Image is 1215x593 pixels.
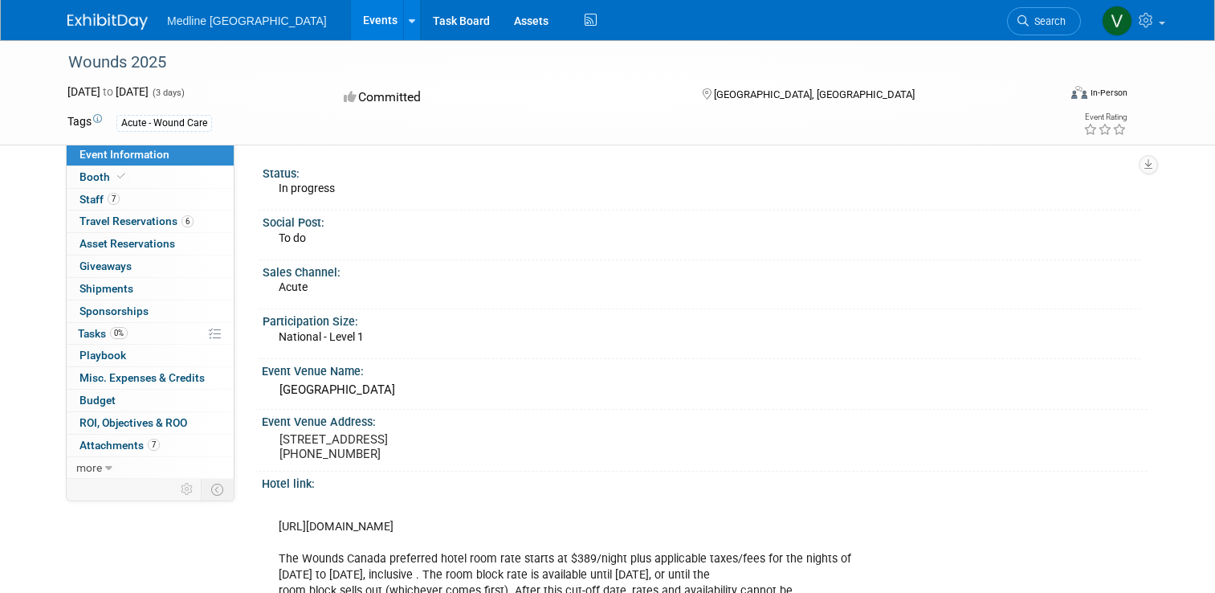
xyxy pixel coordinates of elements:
[1090,87,1127,99] div: In-Person
[67,390,234,411] a: Budget
[274,378,1135,403] div: [GEOGRAPHIC_DATA]
[67,166,234,188] a: Booth
[1102,6,1132,36] img: Vahid Mohammadi
[67,435,234,456] a: Attachments7
[263,260,1140,280] div: Sales Channel:
[110,327,128,339] span: 0%
[80,260,132,272] span: Giveaways
[80,215,194,227] span: Travel Reservations
[67,278,234,300] a: Shipments
[181,215,194,227] span: 6
[108,193,120,205] span: 7
[67,323,234,345] a: Tasks0%
[78,327,128,340] span: Tasks
[67,412,234,434] a: ROI, Objectives & ROO
[67,457,234,479] a: more
[63,48,1038,77] div: Wounds 2025
[80,439,160,452] span: Attachments
[148,439,160,451] span: 7
[67,144,234,166] a: Event Information
[80,416,187,429] span: ROI, Objectives & ROO
[80,237,175,250] span: Asset Reservations
[100,85,116,98] span: to
[173,479,202,500] td: Personalize Event Tab Strip
[80,282,133,295] span: Shipments
[67,367,234,389] a: Misc. Expenses & Credits
[67,256,234,277] a: Giveaways
[80,349,126,362] span: Playbook
[67,85,149,98] span: [DATE] [DATE]
[67,301,234,322] a: Sponsorships
[202,479,234,500] td: Toggle Event Tabs
[116,115,212,132] div: Acute - Wound Care
[80,305,149,317] span: Sponsorships
[279,231,306,244] span: To do
[279,330,364,343] span: National - Level 1
[67,345,234,366] a: Playbook
[262,359,1148,379] div: Event Venue Name:
[67,233,234,255] a: Asset Reservations
[279,280,308,293] span: Acute
[67,211,234,232] a: Travel Reservations6
[263,211,1140,231] div: Social Post:
[263,162,1140,182] div: Status:
[151,88,185,98] span: (3 days)
[117,172,125,181] i: Booth reservation complete
[971,84,1127,108] div: Event Format
[76,461,102,474] span: more
[80,193,120,206] span: Staff
[279,182,335,194] span: In progress
[262,410,1148,430] div: Event Venue Address:
[1029,15,1066,27] span: Search
[80,148,169,161] span: Event Information
[1071,86,1087,99] img: Format-Inperson.png
[67,14,148,30] img: ExhibitDay
[80,371,205,384] span: Misc. Expenses & Credits
[339,84,676,112] div: Committed
[80,394,116,407] span: Budget
[80,170,128,183] span: Booth
[263,309,1140,329] div: Participation Size:
[167,14,327,27] span: Medline [GEOGRAPHIC_DATA]
[1083,113,1127,121] div: Event Rating
[714,88,915,100] span: [GEOGRAPHIC_DATA], [GEOGRAPHIC_DATA]
[262,472,1148,492] div: Hotel link:
[67,189,234,211] a: Staff7
[1007,7,1081,35] a: Search
[67,113,102,132] td: Tags
[279,432,614,461] pre: [STREET_ADDRESS] [PHONE_NUMBER]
